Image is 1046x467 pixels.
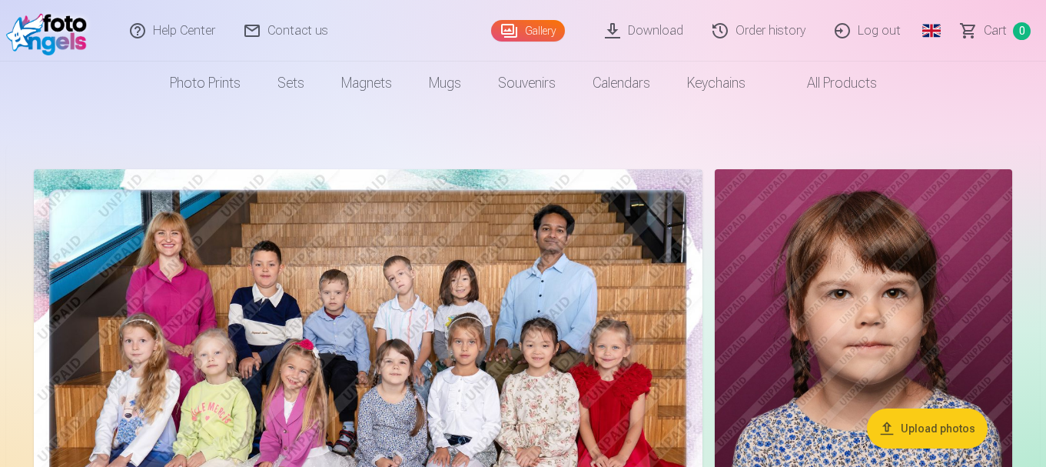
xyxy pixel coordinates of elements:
button: Upload photos [867,409,988,449]
a: Souvenirs [480,62,574,105]
a: Magnets [323,62,410,105]
span: 0 [1013,22,1031,40]
a: Calendars [574,62,669,105]
a: Photo prints [151,62,259,105]
a: Gallery [491,20,565,42]
a: Mugs [410,62,480,105]
a: Sets [259,62,323,105]
a: Keychains [669,62,764,105]
img: /fa1 [6,6,95,55]
a: All products [764,62,895,105]
span: Сart [984,22,1007,40]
